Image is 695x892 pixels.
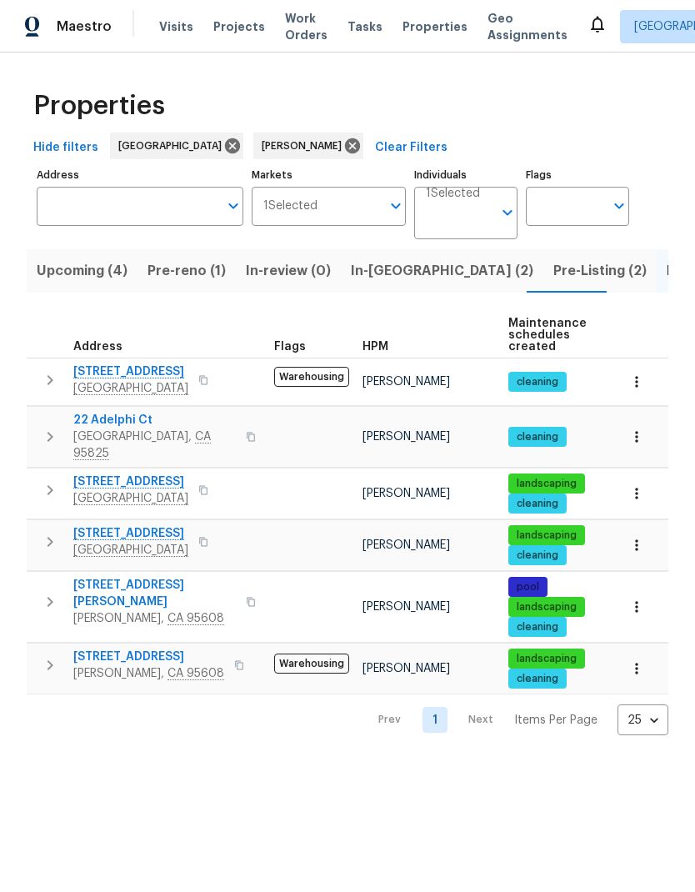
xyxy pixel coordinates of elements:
div: [PERSON_NAME] [253,133,363,159]
span: 22 Adelphi Ct [73,412,236,428]
span: landscaping [510,600,583,614]
span: In-[GEOGRAPHIC_DATA] (2) [351,259,533,283]
span: pool [510,580,546,594]
div: 25 [617,699,668,742]
label: Markets [252,170,407,180]
button: Open [496,201,519,224]
div: [GEOGRAPHIC_DATA] [110,133,243,159]
span: Tasks [347,21,382,33]
span: cleaning [510,430,565,444]
span: cleaning [510,497,565,511]
span: HPM [362,341,388,353]
span: Pre-reno (1) [147,259,226,283]
button: Open [384,194,407,218]
span: In-review (0) [246,259,331,283]
span: [PERSON_NAME] [362,488,450,499]
button: Hide filters [27,133,105,163]
span: Projects [213,18,265,35]
span: [STREET_ADDRESS][PERSON_NAME] [73,577,236,610]
span: cleaning [510,549,565,563]
span: Maestro [57,18,112,35]
span: Flags [274,341,306,353]
span: [PERSON_NAME] [262,138,348,154]
span: Properties [402,18,467,35]
span: [STREET_ADDRESS] [73,649,224,665]
span: Hide filters [33,138,98,158]
span: Work Orders [285,10,327,43]
span: Clear Filters [375,138,447,158]
span: [PERSON_NAME] [362,431,450,443]
span: cleaning [510,620,565,634]
p: Items Per Page [514,712,597,729]
span: 1 Selected [426,187,480,201]
span: Maintenance schedules created [508,318,587,353]
span: [PERSON_NAME] [362,539,450,551]
span: Address [73,341,122,353]
span: [GEOGRAPHIC_DATA] [118,138,228,154]
span: [GEOGRAPHIC_DATA], [73,428,236,462]
span: Warehousing [274,367,349,387]
span: Visits [159,18,193,35]
button: Clear Filters [368,133,454,163]
span: cleaning [510,672,565,686]
button: Open [607,194,631,218]
span: cleaning [510,375,565,389]
label: Individuals [414,170,517,180]
a: Goto page 1 [422,707,447,733]
label: Flags [526,170,629,180]
button: Open [222,194,245,218]
span: landscaping [510,529,583,543]
span: [PERSON_NAME], [73,610,236,627]
label: Address [37,170,243,180]
span: Properties [33,98,165,114]
span: Geo Assignments [487,10,567,43]
span: [PERSON_NAME] [362,601,450,613]
span: [PERSON_NAME], [73,665,224,682]
span: Upcoming (4) [37,259,127,283]
span: 1 Selected [263,199,317,213]
nav: Pagination Navigation [362,704,668,735]
span: landscaping [510,652,583,666]
span: Warehousing [274,654,349,674]
span: landscaping [510,477,583,491]
span: [PERSON_NAME] [362,376,450,388]
span: [PERSON_NAME] [362,663,450,674]
span: Pre-Listing (2) [553,259,647,283]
